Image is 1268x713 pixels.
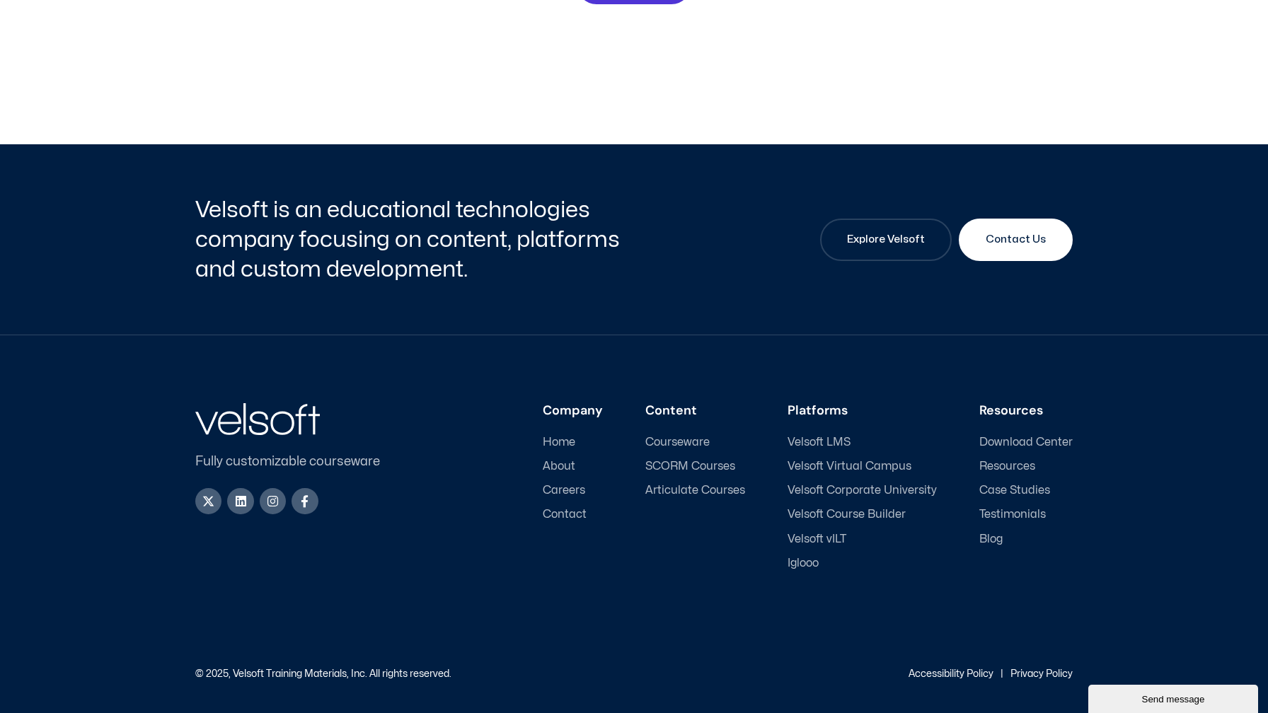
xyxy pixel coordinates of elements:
a: Explore Velsoft [820,219,952,261]
span: About [543,460,575,473]
a: Velsoft Course Builder [788,508,937,521]
a: Velsoft LMS [788,436,937,449]
a: Case Studies [979,484,1073,497]
a: Contact Us [959,219,1073,261]
h3: Platforms [788,403,937,419]
span: Contact Us [986,231,1046,248]
a: Velsoft Virtual Campus [788,460,937,473]
iframe: chat widget [1088,682,1261,713]
span: Resources [979,460,1035,473]
h3: Company [543,403,603,419]
a: Courseware [645,436,745,449]
a: Home [543,436,603,449]
p: © 2025, Velsoft Training Materials, Inc. All rights reserved. [195,669,451,679]
span: Careers [543,484,585,497]
span: Velsoft vILT [788,533,846,546]
span: Case Studies [979,484,1050,497]
span: Courseware [645,436,710,449]
a: Testimonials [979,508,1073,521]
a: Careers [543,484,603,497]
a: Iglooo [788,557,937,570]
a: Resources [979,460,1073,473]
a: SCORM Courses [645,460,745,473]
h3: Resources [979,403,1073,419]
span: Home [543,436,575,449]
span: SCORM Courses [645,460,735,473]
a: Accessibility Policy [909,669,993,678]
p: | [1001,669,1003,679]
a: Articulate Courses [645,484,745,497]
a: Velsoft Corporate University [788,484,937,497]
span: Contact [543,508,587,521]
a: About [543,460,603,473]
a: Privacy Policy [1010,669,1073,678]
a: Blog [979,533,1073,546]
h3: Content [645,403,745,419]
a: Contact [543,508,603,521]
a: Velsoft vILT [788,533,937,546]
p: Fully customizable courseware [195,452,403,471]
span: Velsoft Virtual Campus [788,460,911,473]
span: Iglooo [788,557,819,570]
span: Velsoft Course Builder [788,508,906,521]
h2: Velsoft is an educational technologies company focusing on content, platforms and custom developm... [195,195,630,284]
a: Download Center [979,436,1073,449]
span: Blog [979,533,1003,546]
span: Explore Velsoft [847,231,925,248]
span: Velsoft LMS [788,436,851,449]
span: Testimonials [979,508,1046,521]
